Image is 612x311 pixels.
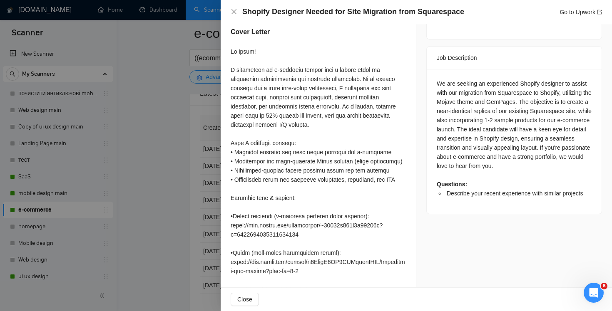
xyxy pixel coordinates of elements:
[560,9,602,15] a: Go to Upworkexport
[437,79,592,198] div: We are seeking an experienced Shopify designer to assist with our migration from Squarespace to S...
[237,295,252,304] span: Close
[231,8,237,15] span: close
[231,8,237,15] button: Close
[601,283,607,289] span: 8
[231,27,270,37] h5: Cover Letter
[597,10,602,15] span: export
[437,47,592,69] div: Job Description
[447,190,583,197] span: Describe your recent experience with similar projects
[242,7,464,17] h4: Shopify Designer Needed for Site Migration from Squarespace
[437,181,467,188] strong: Questions:
[231,293,259,306] button: Close
[584,283,604,303] iframe: Intercom live chat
